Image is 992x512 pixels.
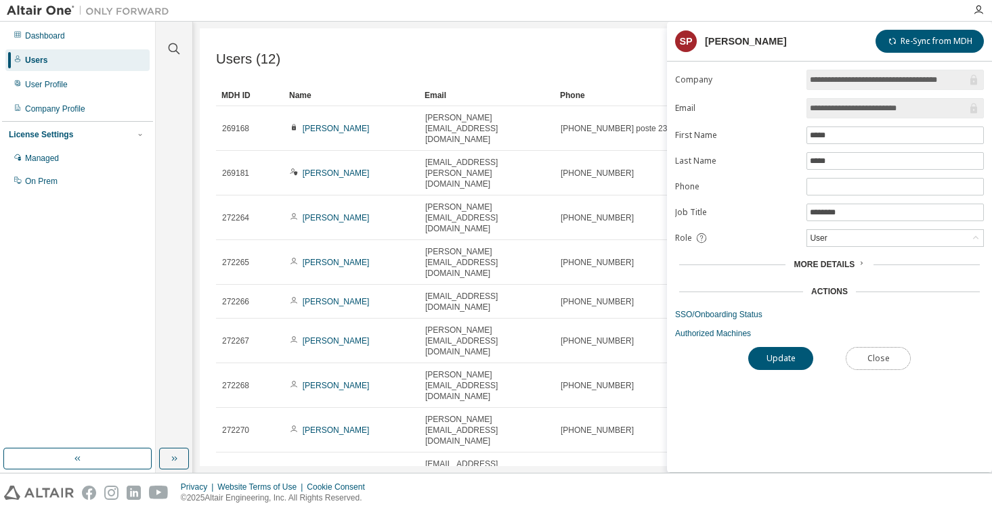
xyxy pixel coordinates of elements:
[181,492,373,504] p: © 2025 Altair Engineering, Inc. All Rights Reserved.
[561,212,634,223] span: [PHONE_NUMBER]
[425,369,548,402] span: [PERSON_NAME][EMAIL_ADDRESS][DOMAIN_NAME]
[675,181,798,192] label: Phone
[561,257,634,268] span: [PHONE_NUMBER]
[303,381,370,390] a: [PERSON_NAME]
[705,36,787,47] div: [PERSON_NAME]
[216,51,280,67] span: Users (12)
[222,335,249,346] span: 272267
[7,4,176,18] img: Altair One
[25,55,47,66] div: Users
[675,30,697,52] div: SP
[561,296,634,307] span: [PHONE_NUMBER]
[425,246,548,279] span: [PERSON_NAME][EMAIL_ADDRESS][DOMAIN_NAME]
[425,291,548,312] span: [EMAIL_ADDRESS][DOMAIN_NAME]
[675,328,984,339] a: Authorized Machines
[561,123,672,134] span: [PHONE_NUMBER] poste 232
[25,30,65,41] div: Dashboard
[748,347,813,370] button: Update
[25,176,58,187] div: On Prem
[222,212,249,223] span: 272264
[846,347,911,370] button: Close
[222,168,249,179] span: 269181
[104,486,118,500] img: instagram.svg
[425,202,548,234] span: [PERSON_NAME][EMAIL_ADDRESS][DOMAIN_NAME]
[675,233,692,243] span: Role
[222,123,249,134] span: 269168
[675,130,798,141] label: First Name
[289,85,414,106] div: Name
[794,260,855,269] span: More Details
[425,459,548,491] span: [EMAIL_ADDRESS][PERSON_NAME][DOMAIN_NAME]
[560,85,685,106] div: Phone
[25,79,68,90] div: User Profile
[303,124,370,133] a: [PERSON_NAME]
[82,486,96,500] img: facebook.svg
[217,482,307,492] div: Website Terms of Use
[222,257,249,268] span: 272265
[222,425,249,436] span: 272270
[181,482,217,492] div: Privacy
[675,309,984,320] a: SSO/Onboarding Status
[807,230,983,246] div: User
[425,325,548,357] span: [PERSON_NAME][EMAIL_ADDRESS][DOMAIN_NAME]
[222,380,249,391] span: 272268
[303,258,370,267] a: [PERSON_NAME]
[876,30,984,53] button: Re-Sync from MDH
[811,286,848,297] div: Actions
[561,168,634,179] span: [PHONE_NUMBER]
[221,85,278,106] div: MDH ID
[561,380,634,391] span: [PHONE_NUMBER]
[675,207,798,218] label: Job Title
[25,153,59,164] div: Managed
[675,103,798,114] label: Email
[561,335,634,346] span: [PHONE_NUMBER]
[303,213,370,223] a: [PERSON_NAME]
[425,414,548,446] span: [PERSON_NAME][EMAIL_ADDRESS][DOMAIN_NAME]
[149,486,169,500] img: youtube.svg
[303,297,370,306] a: [PERSON_NAME]
[303,336,370,346] a: [PERSON_NAME]
[425,157,548,189] span: [EMAIL_ADDRESS][PERSON_NAME][DOMAIN_NAME]
[9,129,73,140] div: License Settings
[222,296,249,307] span: 272266
[303,168,370,178] a: [PERSON_NAME]
[307,482,372,492] div: Cookie Consent
[808,231,829,246] div: User
[4,486,74,500] img: altair_logo.svg
[425,85,549,106] div: Email
[675,74,798,85] label: Company
[25,103,85,114] div: Company Profile
[303,425,370,435] a: [PERSON_NAME]
[675,156,798,166] label: Last Name
[127,486,141,500] img: linkedin.svg
[561,425,634,436] span: [PHONE_NUMBER]
[425,112,548,145] span: [PERSON_NAME][EMAIL_ADDRESS][DOMAIN_NAME]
